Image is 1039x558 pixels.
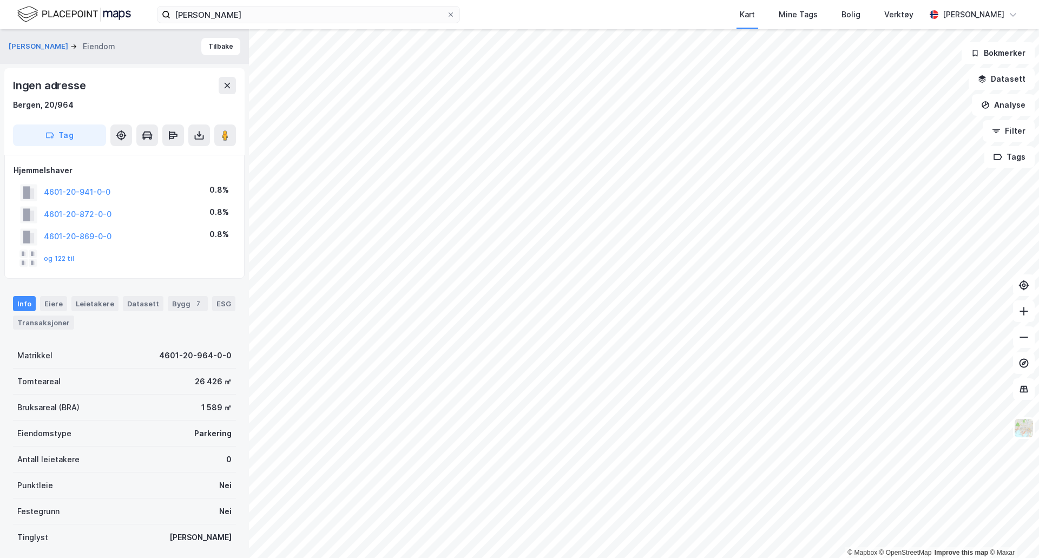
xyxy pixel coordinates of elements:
div: [PERSON_NAME] [169,531,232,544]
div: Eiere [40,296,67,311]
div: Nei [219,479,232,492]
div: Punktleie [17,479,53,492]
div: Info [13,296,36,311]
button: Analyse [972,94,1035,116]
div: Antall leietakere [17,453,80,466]
div: [PERSON_NAME] [943,8,1004,21]
div: 7 [193,298,203,309]
div: Nei [219,505,232,518]
div: Bergen, 20/964 [13,99,74,111]
input: Søk på adresse, matrikkel, gårdeiere, leietakere eller personer [170,6,446,23]
a: OpenStreetMap [879,549,932,556]
div: Bruksareal (BRA) [17,401,80,414]
button: Datasett [969,68,1035,90]
div: Matrikkel [17,349,52,362]
div: Datasett [123,296,163,311]
button: [PERSON_NAME] [9,41,70,52]
div: 4601-20-964-0-0 [159,349,232,362]
div: 0.8% [209,183,229,196]
div: 26 426 ㎡ [195,375,232,388]
div: Festegrunn [17,505,60,518]
a: Improve this map [935,549,988,556]
a: Mapbox [847,549,877,556]
div: Transaksjoner [13,316,74,330]
img: logo.f888ab2527a4732fd821a326f86c7f29.svg [17,5,131,24]
div: Tinglyst [17,531,48,544]
button: Filter [983,120,1035,142]
div: Bolig [841,8,860,21]
button: Tag [13,124,106,146]
div: Eiendom [83,40,115,53]
div: Verktøy [884,8,913,21]
div: Hjemmelshaver [14,164,235,177]
iframe: Chat Widget [985,506,1039,558]
button: Tilbake [201,38,240,55]
div: Eiendomstype [17,427,71,440]
button: Bokmerker [962,42,1035,64]
div: Tomteareal [17,375,61,388]
div: 0.8% [209,206,229,219]
img: Z [1014,418,1034,438]
div: Parkering [194,427,232,440]
div: Kart [740,8,755,21]
div: Bygg [168,296,208,311]
div: 0.8% [209,228,229,241]
div: Leietakere [71,296,119,311]
div: Mine Tags [779,8,818,21]
div: 1 589 ㎡ [201,401,232,414]
div: ESG [212,296,235,311]
div: 0 [226,453,232,466]
button: Tags [984,146,1035,168]
div: Kontrollprogram for chat [985,506,1039,558]
div: Ingen adresse [13,77,88,94]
